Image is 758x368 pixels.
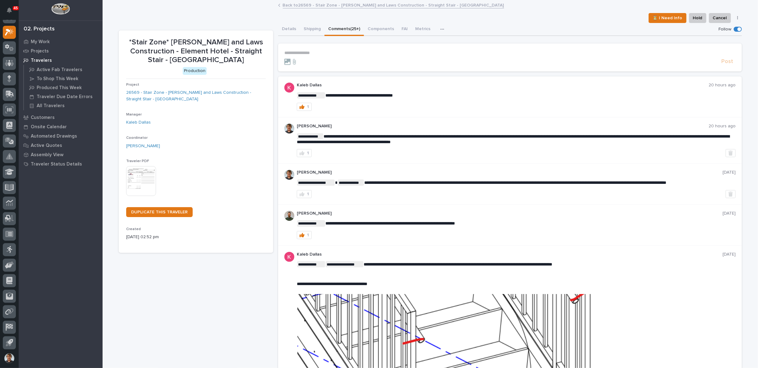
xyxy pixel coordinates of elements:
div: 02. Projects [24,26,55,33]
div: 1 [307,192,309,196]
button: Notifications [3,4,16,17]
span: Coordinator [126,136,148,140]
img: AOh14GhWdCmNGdrYYOPqe-VVv6zVZj5eQYWy4aoH1XOH=s96-c [284,170,294,180]
a: To Shop This Week [24,74,103,83]
button: Shipping [300,23,324,36]
div: Notifications45 [8,7,16,17]
button: Cancel [709,13,731,23]
p: 20 hours ago [709,83,736,88]
a: My Work [19,37,103,46]
p: Automated Drawings [31,134,77,139]
button: users-avatar [3,352,16,365]
a: Traveler Status Details [19,159,103,169]
img: AOh14GhWdCmNGdrYYOPqe-VVv6zVZj5eQYWy4aoH1XOH=s96-c [284,124,294,134]
a: DUPLICATE THIS TRAVELER [126,207,193,217]
span: DUPLICATE THIS TRAVELER [131,210,188,214]
button: 1 [297,149,312,157]
a: Kaleb Dallas [126,119,151,126]
img: Workspace Logo [51,3,70,15]
img: AATXAJw4slNr5ea0WduZQVIpKGhdapBAGQ9xVsOeEvl5=s96-c [284,211,294,221]
a: [PERSON_NAME] [126,143,160,149]
span: Traveler PDF [126,159,149,163]
div: Production [183,67,207,75]
span: Manager [126,113,142,116]
p: My Work [31,39,50,45]
img: ACg8ocJFQJZtOpq0mXhEl6L5cbQXDkmdPAf0fdoBPnlMfqfX=s96-c [284,252,294,262]
button: Delete post [726,190,736,198]
a: Active Quotes [19,141,103,150]
p: Customers [31,115,55,120]
p: All Travelers [37,103,65,109]
button: Metrics [411,23,434,36]
a: Produced This Week [24,83,103,92]
button: Delete post [726,149,736,157]
a: Projects [19,46,103,56]
p: Kaleb Dallas [297,252,723,257]
button: 1 [297,103,312,111]
div: 1 [307,105,309,109]
span: Created [126,227,141,231]
p: Traveler Due Date Errors [37,94,93,100]
p: [PERSON_NAME] [297,124,709,129]
button: Details [278,23,300,36]
p: Follow [719,27,731,32]
p: Onsite Calendar [31,124,67,130]
a: All Travelers [24,101,103,110]
span: Hold [693,14,702,22]
a: Travelers [19,56,103,65]
span: Project [126,83,139,87]
a: Onsite Calendar [19,122,103,131]
a: Customers [19,113,103,122]
p: [DATE] [723,252,736,257]
p: Projects [31,48,49,54]
div: 1 [307,233,309,237]
p: Assembly View [31,152,63,158]
div: 1 [307,151,309,155]
a: Back to26569 - Stair Zone - [PERSON_NAME] and Laws Construction - Straight Stair - [GEOGRAPHIC_DATA] [283,1,504,8]
p: Active Quotes [31,143,62,148]
p: Active Fab Travelers [37,67,82,73]
a: Active Fab Travelers [24,65,103,74]
a: Traveler Due Date Errors [24,92,103,101]
p: [PERSON_NAME] [297,211,723,216]
p: [DATE] [723,211,736,216]
a: 26569 - Stair Zone - [PERSON_NAME] and Laws Construction - Straight Stair - [GEOGRAPHIC_DATA] [126,89,266,102]
p: Traveler Status Details [31,161,82,167]
p: Kaleb Dallas [297,83,709,88]
button: ⏳ I Need Info [649,13,687,23]
button: Post [719,58,736,65]
p: 45 [14,6,18,10]
button: Comments (25+) [324,23,364,36]
a: Automated Drawings [19,131,103,141]
button: FAI [398,23,411,36]
img: ACg8ocJFQJZtOpq0mXhEl6L5cbQXDkmdPAf0fdoBPnlMfqfX=s96-c [284,83,294,93]
p: To Shop This Week [37,76,78,82]
button: Components [364,23,398,36]
p: Travelers [31,58,52,63]
p: [DATE] 02:52 pm [126,234,266,240]
span: ⏳ I Need Info [653,14,682,22]
span: Cancel [713,14,727,22]
button: 1 [297,231,312,239]
p: [PERSON_NAME] [297,170,723,175]
button: 1 [297,190,312,198]
p: *Stair Zone* [PERSON_NAME] and Laws Construction - Element Hotel - Straight Stair - [GEOGRAPHIC_D... [126,38,266,65]
p: Produced This Week [37,85,82,91]
p: [DATE] [723,170,736,175]
button: Hold [689,13,706,23]
span: Post [721,58,733,65]
p: 20 hours ago [709,124,736,129]
a: Assembly View [19,150,103,159]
